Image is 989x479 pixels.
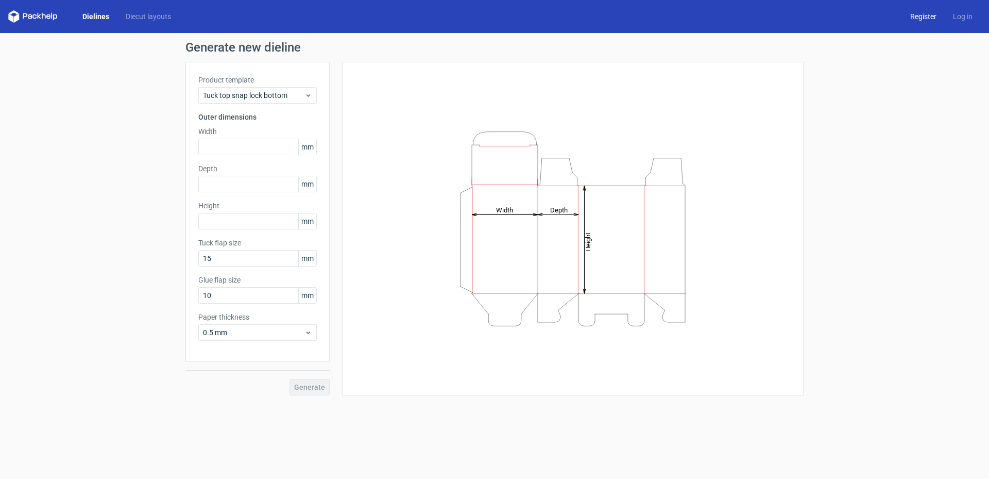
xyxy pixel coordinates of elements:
label: Depth [198,163,317,174]
tspan: Depth [550,206,568,213]
span: 0.5 mm [203,327,304,338]
h1: Generate new dieline [185,41,804,54]
span: Tuck top snap lock bottom [203,90,304,101]
span: mm [298,176,316,192]
label: Width [198,126,317,137]
span: mm [298,288,316,303]
label: Tuck flap size [198,238,317,248]
label: Height [198,201,317,211]
label: Paper thickness [198,312,317,322]
a: Log in [945,11,981,22]
h3: Outer dimensions [198,112,317,122]
span: mm [298,139,316,155]
a: Register [902,11,945,22]
label: Glue flap size [198,275,317,285]
a: Dielines [74,11,117,22]
span: mm [298,251,316,266]
tspan: Width [496,206,513,213]
span: mm [298,213,316,229]
a: Diecut layouts [117,11,179,22]
tspan: Height [584,232,592,251]
label: Product template [198,75,317,85]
